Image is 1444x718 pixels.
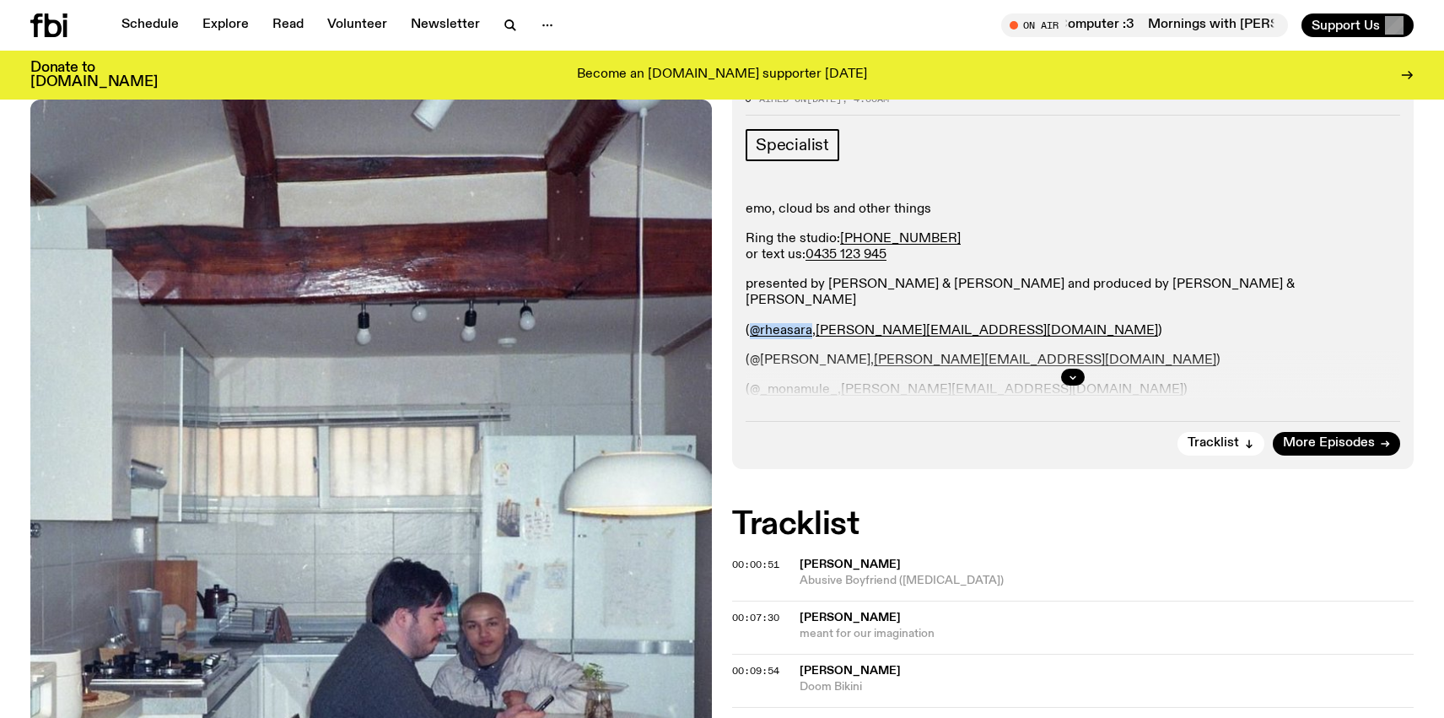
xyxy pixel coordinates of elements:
span: 00:09:54 [732,664,779,678]
a: More Episodes [1273,432,1400,456]
span: More Episodes [1283,437,1375,450]
span: Tune in live [1020,19,1280,31]
p: emo, cloud bs and other things [746,202,1400,218]
a: [PERSON_NAME][EMAIL_ADDRESS][DOMAIN_NAME] [816,324,1158,337]
button: 00:00:51 [732,560,779,570]
h2: Tracklist [732,510,1414,540]
span: 00:07:30 [732,611,779,624]
button: 00:07:30 [732,613,779,623]
span: [PERSON_NAME] [800,559,901,570]
span: Doom Bikini [800,679,1414,695]
a: Read [262,13,314,37]
span: Abusive Boyfriend ([MEDICAL_DATA]) [800,573,1414,589]
p: ( , ) [746,323,1400,339]
button: 00:09:54 [732,667,779,676]
a: Explore [192,13,259,37]
p: Become an [DOMAIN_NAME] supporter [DATE] [577,67,867,83]
span: Tracklist [1188,437,1239,450]
button: On AirMornings with [PERSON_NAME] / I Love My Computer :3Mornings with [PERSON_NAME] / I Love My ... [1001,13,1288,37]
span: Support Us [1312,18,1380,33]
button: Support Us [1301,13,1414,37]
a: [PHONE_NUMBER] [840,232,961,246]
a: Volunteer [317,13,397,37]
p: Ring the studio: or text us: [746,231,1400,263]
span: 00:00:51 [732,558,779,571]
a: Schedule [111,13,189,37]
h3: Donate to [DOMAIN_NAME] [30,61,158,89]
span: [PERSON_NAME] [800,665,901,677]
p: presented by [PERSON_NAME] & [PERSON_NAME] and produced by [PERSON_NAME] & [PERSON_NAME] [746,277,1400,309]
a: Specialist [746,129,839,161]
a: 0435 123 945 [806,248,886,262]
span: Specialist [756,136,829,154]
button: Tracklist [1177,432,1264,456]
a: @rheasara [750,324,812,337]
span: [PERSON_NAME] [800,612,901,624]
a: Newsletter [401,13,490,37]
span: meant for our imagination [800,626,1414,642]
